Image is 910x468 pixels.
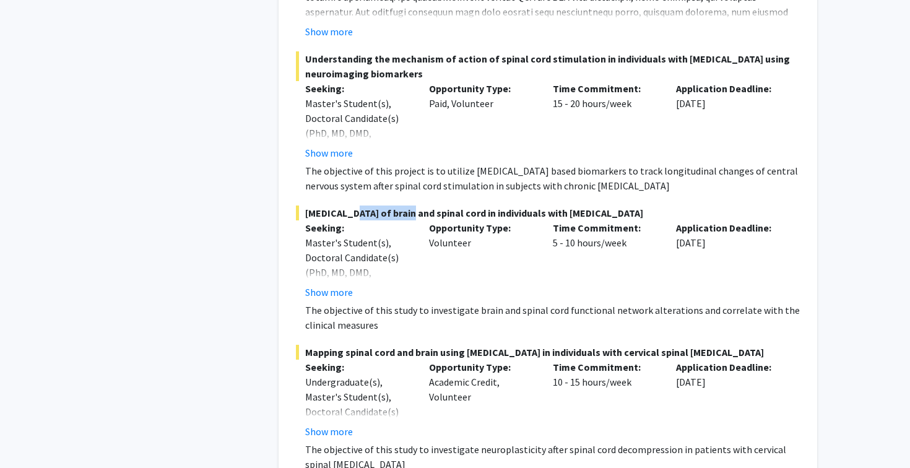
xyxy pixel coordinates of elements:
[544,220,667,300] div: 5 - 10 hours/week
[305,163,800,193] p: The objective of this project is to utilize [MEDICAL_DATA] based biomarkers to track longitudinal...
[553,81,658,96] p: Time Commitment:
[305,235,410,324] div: Master's Student(s), Doctoral Candidate(s) (PhD, MD, DMD, PharmD, etc.), Medical Resident(s) / Me...
[9,412,53,459] iframe: Chat
[305,303,800,332] p: The objective of this study to investigate brain and spinal cord functional network alterations a...
[676,360,781,375] p: Application Deadline:
[676,81,781,96] p: Application Deadline:
[305,96,410,185] div: Master's Student(s), Doctoral Candidate(s) (PhD, MD, DMD, PharmD, etc.), Medical Resident(s) / Me...
[305,285,353,300] button: Show more
[544,360,667,439] div: 10 - 15 hours/week
[305,220,410,235] p: Seeking:
[296,345,800,360] span: Mapping spinal cord and brain using [MEDICAL_DATA] in individuals with cervical spinal [MEDICAL_D...
[676,220,781,235] p: Application Deadline:
[296,206,800,220] span: [MEDICAL_DATA] of brain and spinal cord in individuals with [MEDICAL_DATA]
[667,81,791,160] div: [DATE]
[305,145,353,160] button: Show more
[420,81,544,160] div: Paid, Volunteer
[296,51,800,81] span: Understanding the mechanism of action of spinal cord stimulation in individuals with [MEDICAL_DAT...
[305,360,410,375] p: Seeking:
[667,360,791,439] div: [DATE]
[420,220,544,300] div: Volunteer
[305,81,410,96] p: Seeking:
[553,220,658,235] p: Time Commitment:
[544,81,667,160] div: 15 - 20 hours/week
[429,81,534,96] p: Opportunity Type:
[305,24,353,39] button: Show more
[553,360,658,375] p: Time Commitment:
[429,220,534,235] p: Opportunity Type:
[305,424,353,439] button: Show more
[429,360,534,375] p: Opportunity Type:
[667,220,791,300] div: [DATE]
[420,360,544,439] div: Academic Credit, Volunteer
